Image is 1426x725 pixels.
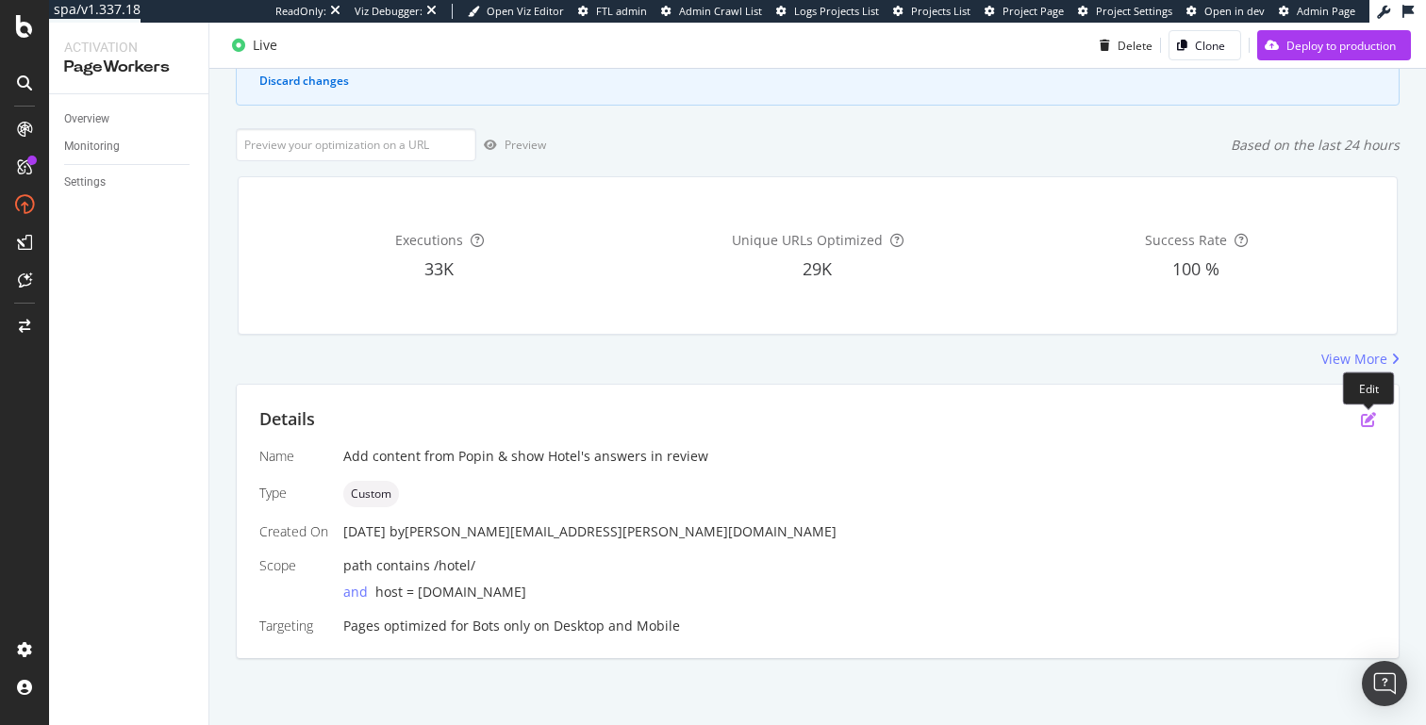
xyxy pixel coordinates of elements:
[64,109,109,129] div: Overview
[275,4,326,19] div: ReadOnly:
[259,556,328,575] div: Scope
[1362,661,1407,706] div: Open Intercom Messenger
[1297,4,1355,18] span: Admin Page
[1092,30,1152,60] button: Delete
[1321,350,1387,369] div: View More
[259,74,349,88] button: Discard changes
[64,137,120,157] div: Monitoring
[259,447,328,466] div: Name
[343,522,1376,541] div: [DATE]
[1257,30,1411,60] button: Deploy to production
[355,4,423,19] div: Viz Debugger:
[661,4,762,19] a: Admin Crawl List
[64,173,195,192] a: Settings
[893,4,970,19] a: Projects List
[64,38,193,57] div: Activation
[351,488,391,500] span: Custom
[803,257,832,280] span: 29K
[1231,136,1400,155] div: Based on the last 24 hours
[1172,257,1219,280] span: 100 %
[1096,4,1172,18] span: Project Settings
[468,4,564,19] a: Open Viz Editor
[343,447,1376,466] div: Add content from Popin & show Hotel's answers in review
[1078,4,1172,19] a: Project Settings
[390,522,837,541] div: by [PERSON_NAME][EMAIL_ADDRESS][PERSON_NAME][DOMAIN_NAME]
[64,137,195,157] a: Monitoring
[343,481,399,507] div: neutral label
[596,4,647,18] span: FTL admin
[259,617,328,635] div: Targeting
[1003,4,1064,18] span: Project Page
[1186,4,1265,19] a: Open in dev
[1343,371,1395,404] div: Edit
[911,4,970,18] span: Projects List
[64,173,106,192] div: Settings
[794,4,879,18] span: Logs Projects List
[487,4,564,18] span: Open Viz Editor
[343,556,475,574] span: path contains /hotel/
[1195,37,1225,53] div: Clone
[985,4,1064,19] a: Project Page
[1321,350,1400,369] a: View More
[343,617,1376,635] div: Pages optimized for on
[732,231,883,249] span: Unique URLs Optimized
[1286,37,1396,53] div: Deploy to production
[679,4,762,18] span: Admin Crawl List
[476,130,546,160] button: Preview
[259,484,328,503] div: Type
[343,583,375,601] div: and
[554,617,680,635] div: Desktop and Mobile
[424,257,454,280] span: 33K
[776,4,879,19] a: Logs Projects List
[473,617,530,635] div: Bots only
[1279,4,1355,19] a: Admin Page
[1361,412,1376,427] div: pen-to-square
[578,4,647,19] a: FTL admin
[395,231,463,249] span: Executions
[64,109,195,129] a: Overview
[64,57,193,78] div: PageWorkers
[375,583,526,601] span: host = [DOMAIN_NAME]
[1118,37,1152,53] div: Delete
[1145,231,1227,249] span: Success Rate
[505,137,546,153] div: Preview
[1204,4,1265,18] span: Open in dev
[236,128,476,161] input: Preview your optimization on a URL
[1169,30,1241,60] button: Clone
[259,407,315,432] div: Details
[253,36,277,55] div: Live
[259,522,328,541] div: Created On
